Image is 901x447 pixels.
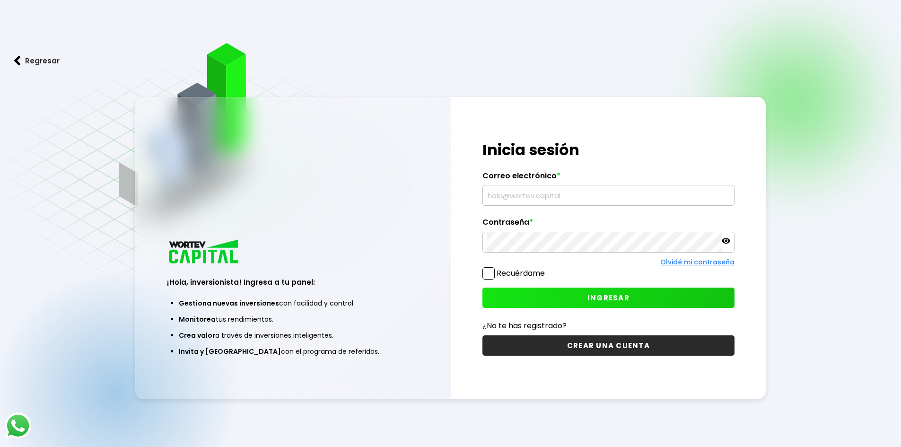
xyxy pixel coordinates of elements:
[5,412,31,439] img: logos_whatsapp-icon.242b2217.svg
[179,331,215,340] span: Crea valor
[179,315,216,324] span: Monitorea
[497,268,545,279] label: Recuérdame
[660,257,735,267] a: Olvidé mi contraseña
[179,327,407,343] li: a través de inversiones inteligentes.
[482,288,735,308] button: INGRESAR
[179,311,407,327] li: tus rendimientos.
[14,56,21,66] img: flecha izquierda
[179,347,281,356] span: Invita y [GEOGRAPHIC_DATA]
[167,277,419,288] h3: ¡Hola, inversionista! Ingresa a tu panel:
[482,171,735,185] label: Correo electrónico
[487,185,730,205] input: hola@wortev.capital
[482,139,735,161] h1: Inicia sesión
[179,343,407,359] li: con el programa de referidos.
[482,320,735,356] a: ¿No te has registrado?CREAR UNA CUENTA
[482,320,735,332] p: ¿No te has registrado?
[167,238,242,266] img: logo_wortev_capital
[179,298,279,308] span: Gestiona nuevas inversiones
[482,335,735,356] button: CREAR UNA CUENTA
[482,218,735,232] label: Contraseña
[587,293,630,303] span: INGRESAR
[179,295,407,311] li: con facilidad y control.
